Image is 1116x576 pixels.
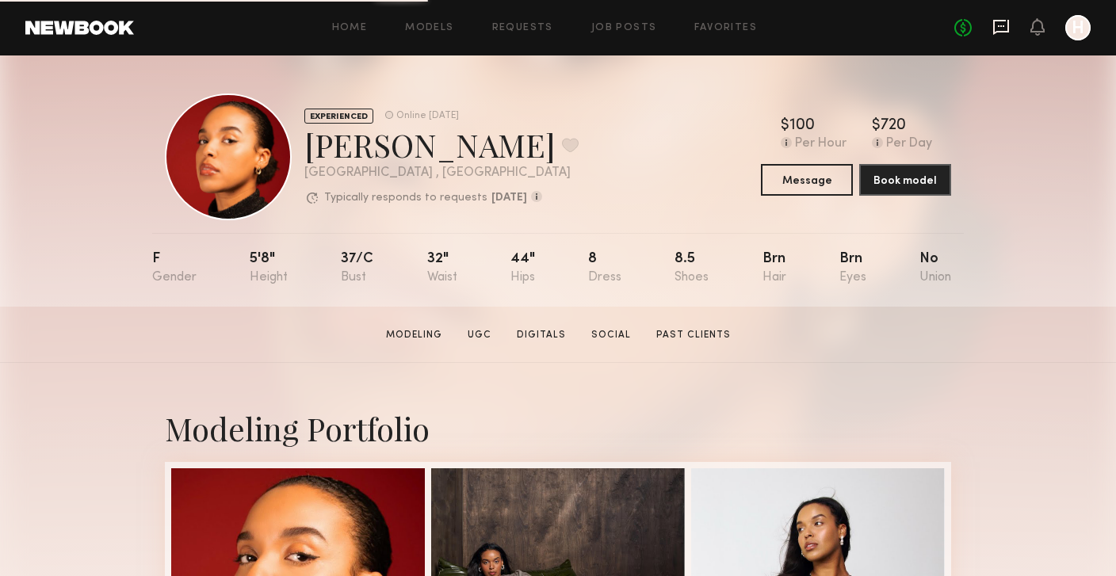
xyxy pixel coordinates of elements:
[332,23,368,33] a: Home
[789,118,815,134] div: 100
[396,111,459,121] div: Online [DATE]
[588,252,621,284] div: 8
[859,164,951,196] button: Book model
[650,328,737,342] a: Past Clients
[781,118,789,134] div: $
[1065,15,1091,40] a: H
[510,328,572,342] a: Digitals
[762,252,786,284] div: Brn
[304,166,579,180] div: [GEOGRAPHIC_DATA] , [GEOGRAPHIC_DATA]
[919,252,951,284] div: No
[585,328,637,342] a: Social
[510,252,535,284] div: 44"
[872,118,881,134] div: $
[427,252,457,284] div: 32"
[492,23,553,33] a: Requests
[839,252,866,284] div: Brn
[324,193,487,204] p: Typically responds to requests
[405,23,453,33] a: Models
[380,328,449,342] a: Modeling
[341,252,373,284] div: 37/c
[881,118,906,134] div: 720
[886,137,932,151] div: Per Day
[165,407,951,449] div: Modeling Portfolio
[461,328,498,342] a: UGC
[152,252,197,284] div: F
[304,124,579,166] div: [PERSON_NAME]
[795,137,847,151] div: Per Hour
[761,164,853,196] button: Message
[491,193,527,204] b: [DATE]
[591,23,657,33] a: Job Posts
[694,23,757,33] a: Favorites
[304,109,373,124] div: EXPERIENCED
[675,252,709,284] div: 8.5
[250,252,288,284] div: 5'8"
